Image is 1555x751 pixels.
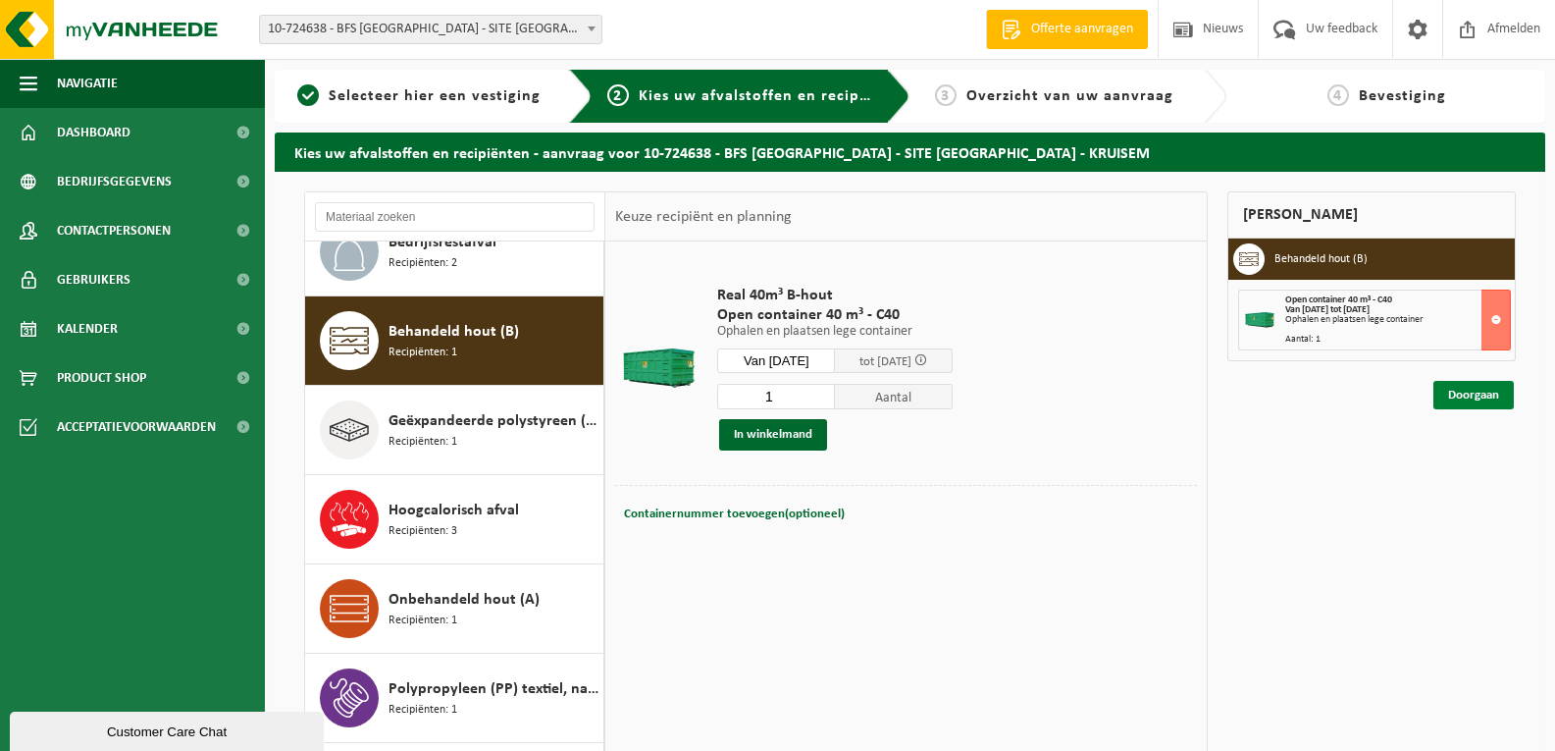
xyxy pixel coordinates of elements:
a: Doorgaan [1433,381,1514,409]
span: Aantal [835,384,953,409]
span: Bevestiging [1359,88,1446,104]
span: 2 [607,84,629,106]
span: Gebruikers [57,255,130,304]
strong: Van [DATE] tot [DATE] [1285,304,1370,315]
span: Hoogcalorisch afval [389,499,519,522]
span: Recipiënten: 1 [389,433,457,452]
button: Containernummer toevoegen(optioneel) [622,501,847,528]
span: Open container 40 m³ - C40 [717,305,953,325]
span: Offerte aanvragen [1026,20,1138,39]
span: 10-724638 - BFS EUROPE - SITE KRUISHOUTEM - KRUISEM [260,16,601,43]
button: Polypropyleen (PP) textiel, naaldvilt (vellen / linten) Recipiënten: 1 [305,654,604,743]
input: Selecteer datum [717,349,835,373]
span: Dashboard [57,108,130,157]
span: Recipiënten: 1 [389,344,457,362]
h2: Kies uw afvalstoffen en recipiënten - aanvraag voor 10-724638 - BFS [GEOGRAPHIC_DATA] - SITE [GEO... [275,133,1545,171]
span: Onbehandeld hout (A) [389,588,540,612]
span: Selecteer hier een vestiging [329,88,541,104]
span: Containernummer toevoegen(optioneel) [624,508,845,520]
div: Ophalen en plaatsen lege container [1285,315,1510,325]
span: Recipiënten: 3 [389,522,457,541]
iframe: chat widget [10,708,328,751]
div: [PERSON_NAME] [1227,191,1516,239]
span: Acceptatievoorwaarden [57,402,216,452]
span: 10-724638 - BFS EUROPE - SITE KRUISHOUTEM - KRUISEM [259,15,602,44]
p: Ophalen en plaatsen lege container [717,325,953,339]
span: Product Shop [57,353,146,402]
div: Keuze recipiënt en planning [605,192,802,241]
a: Offerte aanvragen [986,10,1148,49]
span: Geëxpandeerde polystyreen (EPS) verpakking (< 1 m² per stuk), recycleerbaar [389,409,598,433]
span: Real 40m³ B-hout [717,286,953,305]
a: 1Selecteer hier een vestiging [285,84,553,108]
input: Materiaal zoeken [315,202,595,232]
button: Onbehandeld hout (A) Recipiënten: 1 [305,564,604,654]
span: 3 [935,84,957,106]
span: Kalender [57,304,118,353]
span: tot [DATE] [859,355,911,368]
button: Bedrijfsrestafval Recipiënten: 2 [305,207,604,296]
span: Behandeld hout (B) [389,320,519,344]
span: Recipiënten: 1 [389,701,457,720]
span: Bedrijfsgegevens [57,157,172,206]
span: Navigatie [57,59,118,108]
span: Contactpersonen [57,206,171,255]
button: In winkelmand [719,419,827,451]
button: Behandeld hout (B) Recipiënten: 1 [305,296,604,386]
span: Polypropyleen (PP) textiel, naaldvilt (vellen / linten) [389,677,598,701]
span: Kies uw afvalstoffen en recipiënten [639,88,908,104]
span: Recipiënten: 1 [389,612,457,630]
div: Aantal: 1 [1285,335,1510,345]
h3: Behandeld hout (B) [1274,243,1368,275]
span: 1 [297,84,319,106]
span: 4 [1327,84,1349,106]
button: Hoogcalorisch afval Recipiënten: 3 [305,475,604,564]
span: Overzicht van uw aanvraag [966,88,1173,104]
span: Recipiënten: 2 [389,254,457,273]
span: Bedrijfsrestafval [389,231,496,254]
button: Geëxpandeerde polystyreen (EPS) verpakking (< 1 m² per stuk), recycleerbaar Recipiënten: 1 [305,386,604,475]
span: Open container 40 m³ - C40 [1285,295,1392,305]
